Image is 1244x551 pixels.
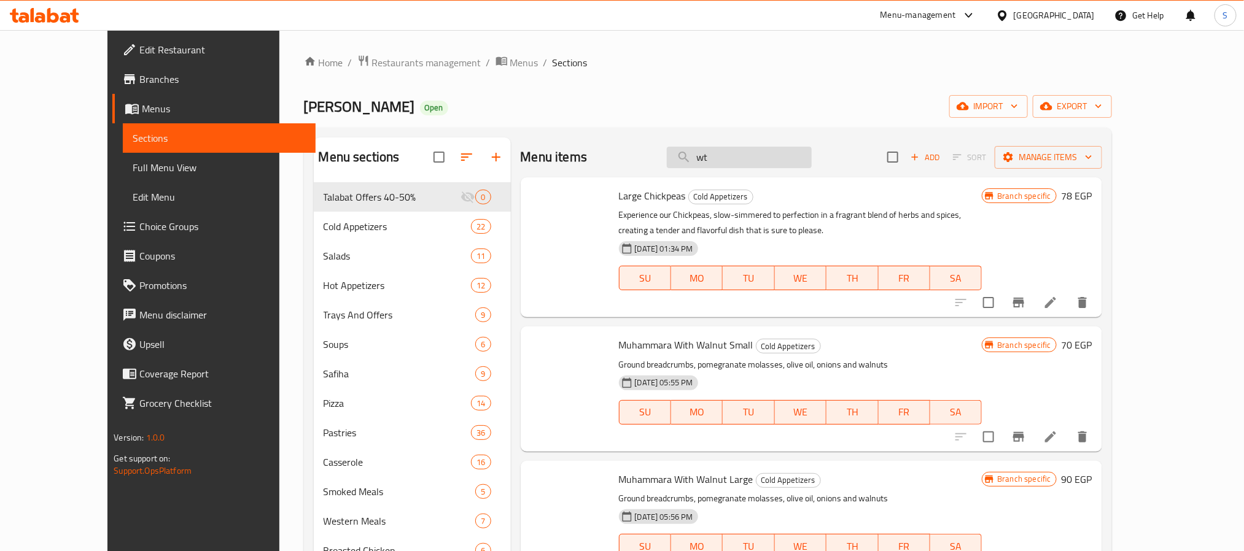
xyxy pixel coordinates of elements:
span: Safiha [324,366,476,381]
input: search [667,147,812,168]
a: Sections [123,123,315,153]
button: WE [775,400,826,425]
span: SU [624,269,666,287]
div: items [471,249,491,263]
div: Western Meals [324,514,476,528]
span: Large Chickpeas [619,187,686,205]
span: Talabat Offers 40-50% [324,190,461,204]
span: SA [935,403,977,421]
a: Support.OpsPlatform [114,463,192,479]
button: delete [1068,422,1097,452]
button: MO [671,266,723,290]
h6: 90 EGP [1062,471,1092,488]
p: Ground breadcrumbs, pomegranate molasses, olive oil, onions and walnuts [619,357,982,372]
div: items [475,484,491,499]
span: Select to update [976,424,1001,450]
h6: 78 EGP [1062,187,1092,204]
div: Safiha9 [314,359,511,388]
div: Trays And Offers9 [314,300,511,329]
span: Branch specific [992,190,1055,202]
span: Pizza [324,396,472,410]
li: / [348,55,352,70]
span: Select section first [945,148,995,167]
button: FR [879,400,930,425]
button: import [949,95,1028,118]
span: SA [935,269,977,287]
button: export [1033,95,1112,118]
span: 9 [476,368,490,380]
button: FR [879,266,930,290]
span: Muhammara With Walnut Small [619,336,753,354]
span: import [959,99,1018,114]
a: Coupons [112,241,315,271]
button: Branch-specific-item [1004,288,1033,317]
span: export [1043,99,1102,114]
span: WE [780,269,822,287]
span: Version: [114,430,144,445]
a: Promotions [112,271,315,300]
span: Sections [553,55,588,70]
div: Salads [324,249,472,263]
div: items [475,307,491,322]
span: TU [728,403,769,421]
button: SU [619,266,671,290]
span: TH [831,403,873,421]
div: Hot Appetizers12 [314,271,511,300]
div: items [475,514,491,528]
button: delete [1068,288,1097,317]
span: 7 [476,515,490,527]
a: Menu disclaimer [112,300,315,329]
a: Grocery Checklist [112,388,315,418]
div: items [471,396,491,410]
span: WE [780,403,822,421]
span: TH [831,269,873,287]
span: 36 [472,427,490,439]
button: Add [906,148,945,167]
a: Menus [496,55,538,71]
span: Trays And Offers [324,307,476,322]
span: Pastries [324,425,472,440]
span: Manage items [1005,150,1092,165]
h2: Menu items [521,148,588,166]
span: S [1223,9,1228,22]
span: Upsell [139,337,305,352]
span: Muhammara With Walnut Large [619,470,753,488]
div: Soups [324,337,476,352]
a: Edit menu item [1043,295,1058,310]
span: 16 [472,457,490,468]
span: Promotions [139,278,305,293]
span: Cold Appetizers [756,473,820,487]
span: Casserole [324,455,472,469]
span: TU [728,269,769,287]
span: MO [676,269,718,287]
span: FR [884,269,925,287]
a: Full Menu View [123,153,315,182]
a: Edit menu item [1043,430,1058,444]
button: Manage items [995,146,1102,169]
a: Choice Groups [112,212,315,241]
a: Home [304,55,343,70]
a: Branches [112,64,315,94]
span: Add item [906,148,945,167]
span: Open [420,102,448,113]
div: items [471,455,491,469]
span: Hot Appetizers [324,278,472,293]
span: 5 [476,486,490,498]
span: FR [884,403,925,421]
span: Smoked Meals [324,484,476,499]
span: Edit Restaurant [139,42,305,57]
button: SA [930,400,982,425]
span: 0 [476,191,490,203]
li: / [486,55,491,70]
h2: Menu sections [319,148,400,166]
span: Coverage Report [139,366,305,381]
a: Coverage Report [112,359,315,388]
div: Western Meals7 [314,506,511,536]
span: Choice Groups [139,219,305,234]
div: Soups6 [314,329,511,359]
span: Edit Menu [133,190,305,204]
